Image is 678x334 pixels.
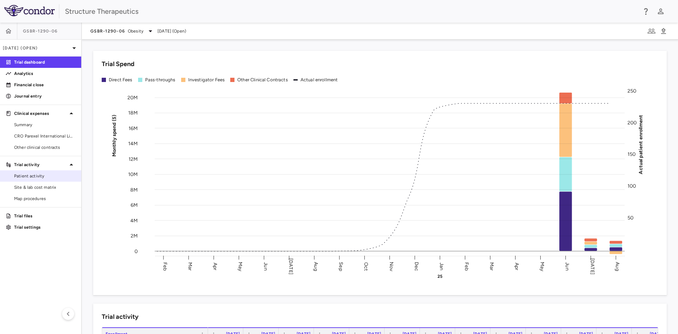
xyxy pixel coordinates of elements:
[628,183,636,189] tspan: 100
[188,77,225,83] div: Investigator Fees
[628,88,636,94] tspan: 250
[628,151,636,157] tspan: 150
[130,187,138,193] tspan: 8M
[90,28,125,34] span: GSBR-1290-06
[14,213,76,219] p: Trial files
[628,215,634,221] tspan: 50
[489,262,495,270] text: Mar
[514,262,520,270] text: Apr
[23,28,58,34] span: GSBR-1290-06
[263,262,269,270] text: Jun
[212,262,218,270] text: Apr
[628,119,637,125] tspan: 200
[301,77,338,83] div: Actual enrollment
[14,184,76,191] span: Site & lab cost matrix
[129,156,138,162] tspan: 12M
[14,82,76,88] p: Financial close
[338,262,344,271] text: Sep
[237,262,243,271] text: May
[128,110,138,116] tspan: 18M
[539,262,545,271] text: May
[131,202,138,208] tspan: 6M
[102,59,135,69] h6: Trial Spend
[363,262,369,270] text: Oct
[145,77,176,83] div: Pass-throughs
[14,162,67,168] p: Trial activity
[14,195,76,202] span: Map procedures
[14,70,76,77] p: Analytics
[638,115,644,174] tspan: Actual patient enrollment
[131,233,138,239] tspan: 2M
[14,224,76,230] p: Trial settings
[102,312,138,322] h6: Trial activity
[65,6,637,17] div: Structure Therapeutics
[288,258,294,275] text: [DATE]
[237,77,288,83] div: Other Clinical Contracts
[589,258,595,275] text: [DATE]
[14,133,76,139] span: CRO Parexel International Limited
[187,262,193,270] text: Mar
[464,262,470,270] text: Feb
[614,262,620,271] text: Aug
[128,141,138,147] tspan: 14M
[14,93,76,99] p: Journal entry
[127,95,138,101] tspan: 20M
[439,262,445,270] text: Jan
[14,173,76,179] span: Patient activity
[14,59,76,65] p: Trial dashboard
[438,274,442,279] text: 25
[14,122,76,128] span: Summary
[130,217,138,223] tspan: 4M
[3,45,70,51] p: [DATE] (Open)
[162,262,168,270] text: Feb
[14,144,76,151] span: Other clinical contracts
[313,262,319,271] text: Aug
[414,262,420,271] text: Dec
[14,110,67,117] p: Clinical expenses
[128,171,138,177] tspan: 10M
[128,28,143,34] span: Obesity
[564,262,570,270] text: Jun
[135,248,138,254] tspan: 0
[129,125,138,131] tspan: 16M
[111,115,117,157] tspan: Monthly spend ($)
[4,5,55,16] img: logo-full-SnFGN8VE.png
[388,262,394,271] text: Nov
[109,77,132,83] div: Direct Fees
[157,28,186,34] span: [DATE] (Open)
